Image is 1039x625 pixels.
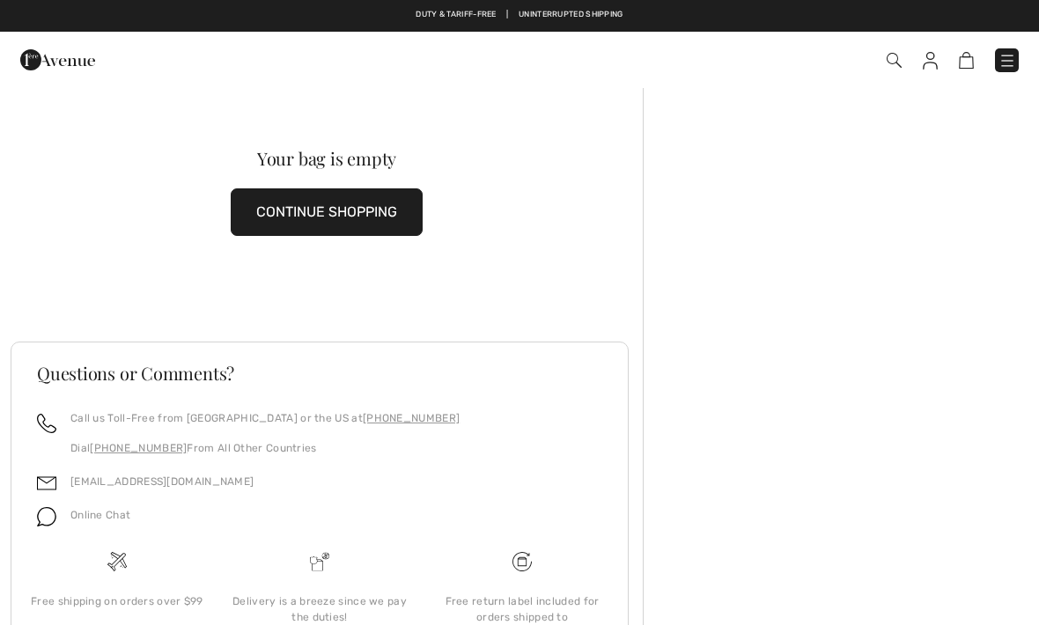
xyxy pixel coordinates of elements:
a: 1ère Avenue [20,50,95,67]
a: [EMAIL_ADDRESS][DOMAIN_NAME] [70,475,254,488]
div: Delivery is a breeze since we pay the duties! [232,593,407,625]
img: 1ère Avenue [20,42,95,77]
img: Menu [998,52,1016,70]
p: Dial From All Other Countries [70,440,460,456]
span: Online Chat [70,509,130,521]
img: email [37,474,56,493]
div: Free shipping on orders over $99 [30,593,204,609]
img: call [37,414,56,433]
a: [PHONE_NUMBER] [363,412,460,424]
a: [PHONE_NUMBER] [90,442,187,454]
button: CONTINUE SHOPPING [231,188,423,236]
img: chat [37,507,56,526]
img: Free shipping on orders over $99 [512,552,532,571]
img: Shopping Bag [959,52,974,69]
img: My Info [923,52,938,70]
img: Search [887,53,902,68]
p: Call us Toll-Free from [GEOGRAPHIC_DATA] or the US at [70,410,460,426]
div: Your bag is empty [42,150,611,167]
img: Free shipping on orders over $99 [107,552,127,571]
h3: Questions or Comments? [37,364,602,382]
img: Delivery is a breeze since we pay the duties! [310,552,329,571]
